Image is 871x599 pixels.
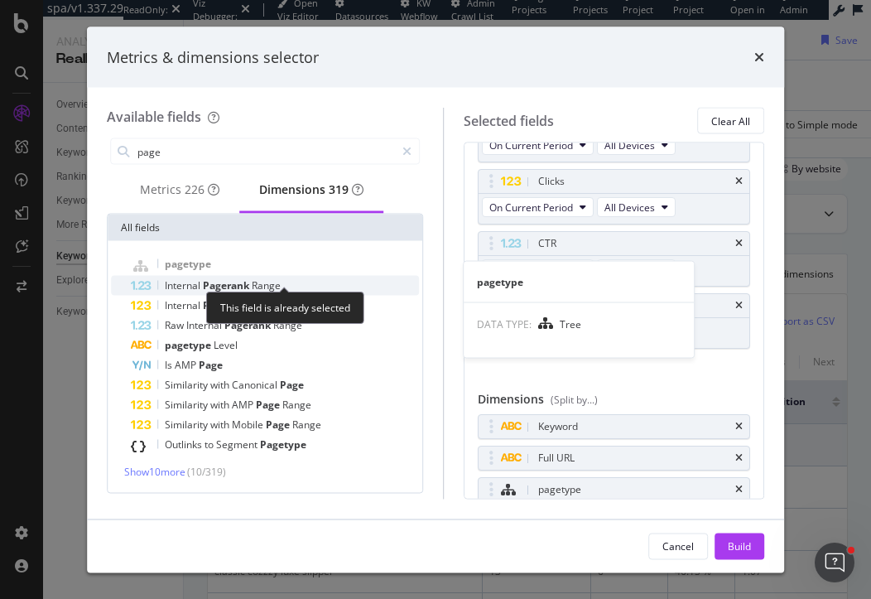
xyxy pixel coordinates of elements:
span: Tree [560,316,581,331]
div: (Split by...) [551,393,598,407]
span: Show 10 more [124,465,185,479]
button: On Current Period [482,259,594,279]
span: On Current Period [489,138,573,152]
span: Segment [216,437,260,452]
div: Clear All [711,114,750,128]
div: times [735,485,743,495]
span: Pagerank [224,318,273,332]
span: Range [252,278,281,292]
span: Mobile [232,418,266,432]
button: On Current Period [482,197,594,217]
button: On Current Period [482,135,594,155]
span: Pagerank [203,298,252,312]
div: times [735,176,743,186]
span: Page [280,378,304,392]
div: Cancel [662,539,694,553]
span: DATA TYPE: [477,316,532,331]
div: All fields [108,215,422,241]
div: Selected fields [464,111,554,130]
span: ( 10 / 319 ) [187,465,226,479]
span: Is [165,358,175,372]
span: Similarity [165,418,210,432]
span: with [210,418,232,432]
div: Build [728,539,751,553]
iframe: Intercom live chat [815,543,854,582]
span: Pagerank [203,278,252,292]
button: Build [715,533,764,559]
div: Full URLtimes [478,446,750,471]
span: Page [256,398,282,412]
button: Cancel [648,533,708,559]
div: CTR [538,235,556,252]
div: Full URL [538,450,575,466]
span: Similarity [165,398,210,412]
span: All Devices [604,200,655,214]
div: ClickstimesOn Current PeriodAll Devices [478,169,750,225]
span: AMP [175,358,199,372]
div: Dimensions [259,181,363,198]
span: Internal [165,278,203,292]
span: Page [266,418,292,432]
span: AMP [232,398,256,412]
span: 319 [329,181,349,197]
span: Outlinks [165,437,205,452]
span: Raw [165,318,186,332]
span: with [210,398,232,412]
span: All Devices [604,138,655,152]
div: CTRtimesOn Current PeriodAll Devices [478,231,750,287]
div: Keyword [538,418,578,435]
div: brand label [185,181,205,198]
span: to [205,437,216,452]
span: pagetype [165,338,214,352]
div: times [735,239,743,249]
button: All Devices [597,259,676,279]
span: 226 [185,181,205,197]
span: Position [252,298,291,312]
div: times [735,422,743,432]
span: Internal [165,298,203,312]
span: On Current Period [489,200,573,214]
span: Range [292,418,321,432]
span: Range [282,398,311,412]
span: pagetype [165,257,211,271]
span: Range [291,298,320,312]
div: Dimensions [478,391,750,414]
div: times [735,301,743,311]
button: All Devices [597,135,676,155]
div: times [754,46,764,68]
span: Pagetype [260,437,306,452]
div: pagetype [538,481,581,498]
button: All Devices [597,197,676,217]
div: Clicks [538,173,565,190]
div: pagetypetimes [478,477,750,502]
div: times [735,453,743,463]
div: Available fields [107,108,201,126]
span: Page [199,358,223,372]
div: Metrics [140,181,219,198]
span: Level [214,338,238,352]
span: Range [273,318,302,332]
div: Keywordtimes [478,414,750,439]
input: Search by field name [136,139,395,164]
div: modal [87,27,784,572]
span: Internal [186,318,224,332]
span: Canonical [232,378,280,392]
button: Clear All [697,108,764,134]
span: with [210,378,232,392]
span: Similarity [165,378,210,392]
div: brand label [329,181,349,198]
div: pagetype [464,274,694,288]
div: Metrics & dimensions selector [107,46,319,68]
